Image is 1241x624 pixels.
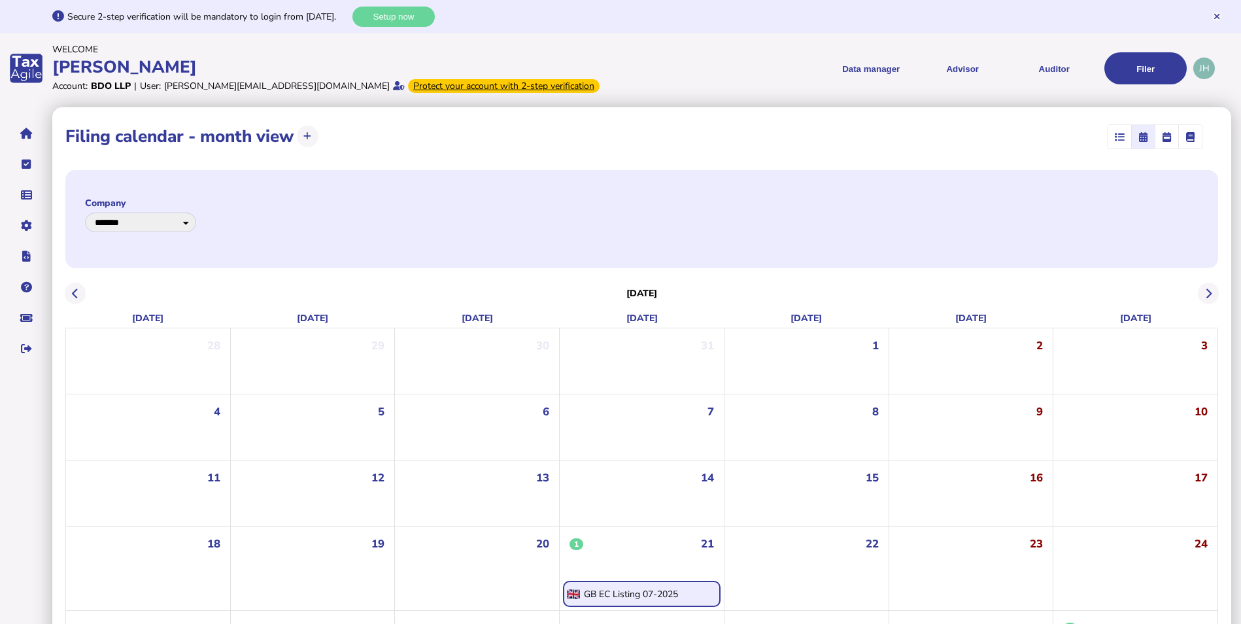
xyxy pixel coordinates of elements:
[564,589,580,599] img: gb.png
[65,309,230,328] div: [DATE]
[91,80,131,92] div: BDO LLP
[164,80,390,92] div: [PERSON_NAME][EMAIL_ADDRESS][DOMAIN_NAME]
[65,125,294,148] h1: Filing calendar - month view
[1212,12,1221,21] button: Hide message
[1201,338,1208,353] span: 3
[623,52,1187,84] menu: navigate products
[1013,52,1095,84] button: Auditor
[1036,338,1043,353] span: 2
[393,81,405,90] i: Email verified
[408,79,600,93] div: From Oct 1, 2025, 2-step verification will be required to login. Set it up now...
[1198,283,1219,304] button: Next
[560,309,724,328] div: [DATE]
[140,80,161,92] div: User:
[230,309,395,328] div: [DATE]
[371,338,384,353] span: 29
[207,470,220,485] span: 11
[569,538,583,550] span: 1
[65,283,86,304] button: Previous
[1195,404,1208,419] span: 10
[1108,125,1131,148] mat-button-toggle: List view
[1195,470,1208,485] span: 17
[563,581,721,607] div: Open
[626,287,658,300] h3: [DATE]
[701,338,714,353] span: 31
[1195,536,1208,551] span: 24
[371,536,384,551] span: 19
[536,536,549,551] span: 20
[134,80,137,92] div: |
[297,126,318,147] button: Upload transactions
[830,52,912,84] button: Shows a dropdown of Data manager options
[12,243,40,270] button: Developer hub links
[207,536,220,551] span: 18
[543,404,549,419] span: 6
[701,470,714,485] span: 14
[12,120,40,147] button: Home
[1030,470,1043,485] span: 16
[1155,125,1178,148] mat-button-toggle: Calendar week view
[52,80,88,92] div: Account:
[872,404,879,419] span: 8
[1178,125,1202,148] mat-button-toggle: Ledger
[67,10,349,23] div: Secure 2-step verification will be mandatory to login from [DATE].
[1131,125,1155,148] mat-button-toggle: Calendar month view
[724,309,889,328] div: [DATE]
[12,150,40,178] button: Tasks
[12,273,40,301] button: Help pages
[536,470,549,485] span: 13
[12,335,40,362] button: Sign out
[214,404,220,419] span: 4
[707,404,714,419] span: 7
[1053,309,1218,328] div: [DATE]
[866,536,879,551] span: 22
[1193,58,1215,79] div: Profile settings
[52,43,617,56] div: Welcome
[12,212,40,239] button: Manage settings
[12,304,40,332] button: Raise a support ticket
[921,52,1004,84] button: Shows a dropdown of VAT Advisor options
[872,338,879,353] span: 1
[536,338,549,353] span: 30
[866,470,879,485] span: 15
[378,404,384,419] span: 5
[1036,404,1043,419] span: 9
[1104,52,1187,84] button: Filer
[12,181,40,209] button: Data manager
[889,309,1053,328] div: [DATE]
[207,338,220,353] span: 28
[1030,536,1043,551] span: 23
[352,7,435,27] button: Setup now
[52,56,617,78] div: [PERSON_NAME]
[371,470,384,485] span: 12
[395,309,560,328] div: [DATE]
[85,197,196,209] label: Company
[584,588,678,600] div: GB EC Listing 07-2025
[701,536,714,551] span: 21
